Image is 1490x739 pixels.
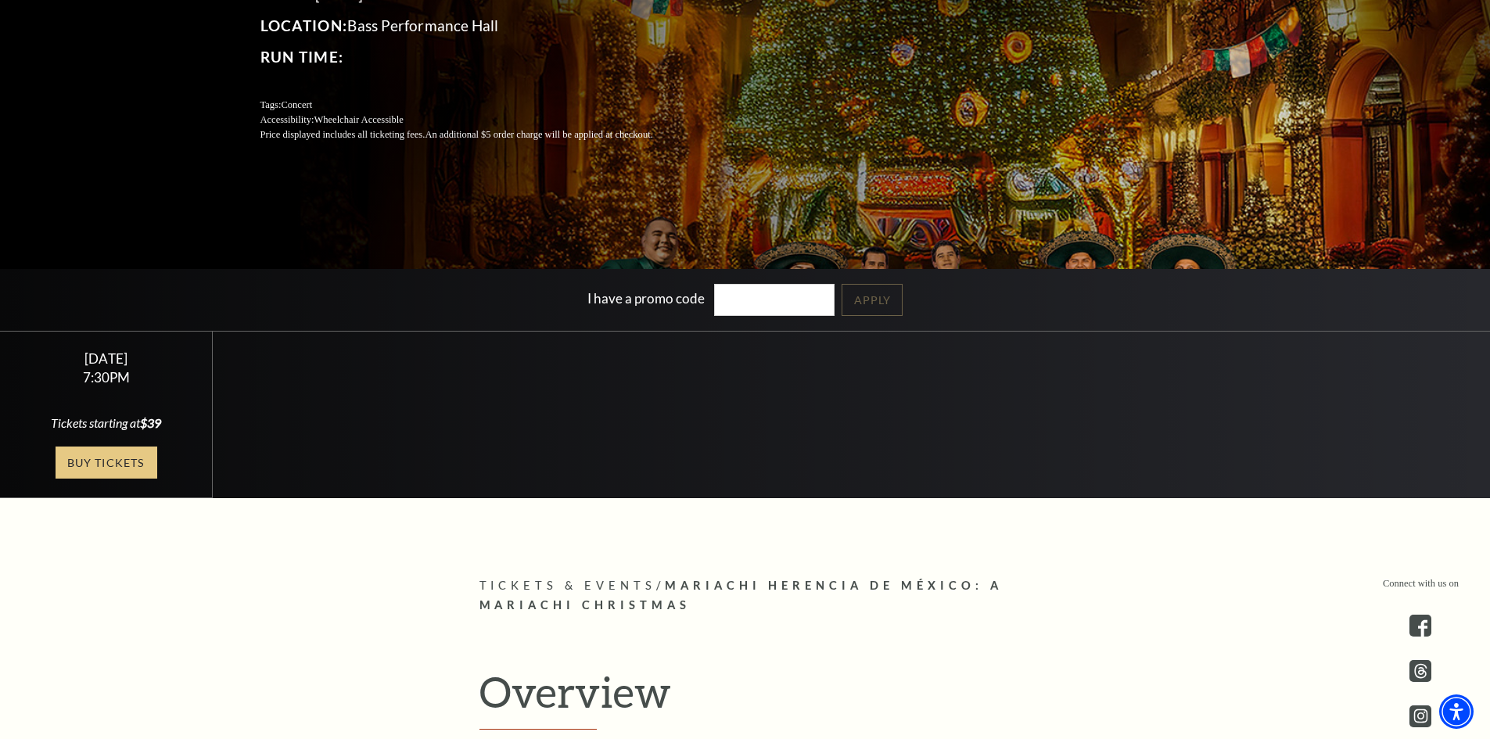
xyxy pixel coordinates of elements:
p: Connect with us on [1383,576,1459,591]
div: Tickets starting at [19,414,194,432]
span: Mariachi Herencia de México: A Mariachi Christmas [479,579,1004,612]
div: 7:30PM [19,371,194,384]
div: [DATE] [19,350,194,367]
div: Accessibility Menu [1439,694,1474,729]
a: facebook - open in a new tab [1409,615,1431,637]
span: Location: [260,16,348,34]
span: Wheelchair Accessible [314,114,403,125]
a: Buy Tickets [56,447,157,479]
span: $39 [140,415,161,430]
span: Run Time: [260,48,344,66]
p: / [479,576,1011,615]
p: Price displayed includes all ticketing fees. [260,127,691,142]
a: threads.com - open in a new tab [1409,660,1431,682]
h2: Overview [479,666,1011,730]
label: I have a promo code [587,290,705,307]
p: Tags: [260,98,691,113]
a: instagram - open in a new tab [1409,705,1431,727]
span: An additional $5 order charge will be applied at checkout. [425,129,652,140]
p: Bass Performance Hall [260,13,691,38]
p: Accessibility: [260,113,691,127]
span: Tickets & Events [479,579,657,592]
span: Concert [281,99,312,110]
